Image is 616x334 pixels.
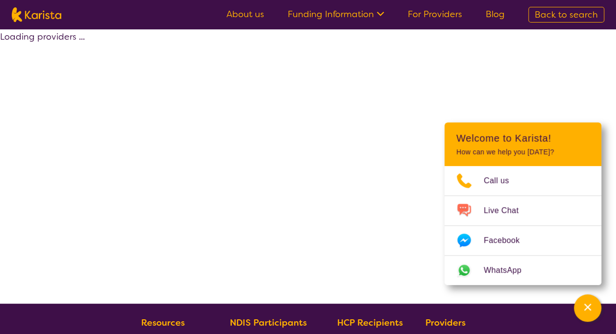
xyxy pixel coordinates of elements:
span: Live Chat [484,203,530,218]
p: How can we help you [DATE]? [456,148,590,156]
button: Channel Menu [574,294,601,322]
b: HCP Recipients [337,317,402,329]
span: Back to search [535,9,598,21]
div: Channel Menu [444,122,601,285]
img: Karista logo [12,7,61,22]
b: Resources [141,317,185,329]
a: About us [226,8,264,20]
b: NDIS Participants [230,317,307,329]
a: Funding Information [288,8,384,20]
ul: Choose channel [444,166,601,285]
a: For Providers [408,8,462,20]
a: Web link opens in a new tab. [444,256,601,285]
span: WhatsApp [484,263,533,278]
h2: Welcome to Karista! [456,132,590,144]
b: Providers [425,317,466,329]
a: Blog [486,8,505,20]
span: Call us [484,173,521,188]
span: Facebook [484,233,531,248]
a: Back to search [528,7,604,23]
